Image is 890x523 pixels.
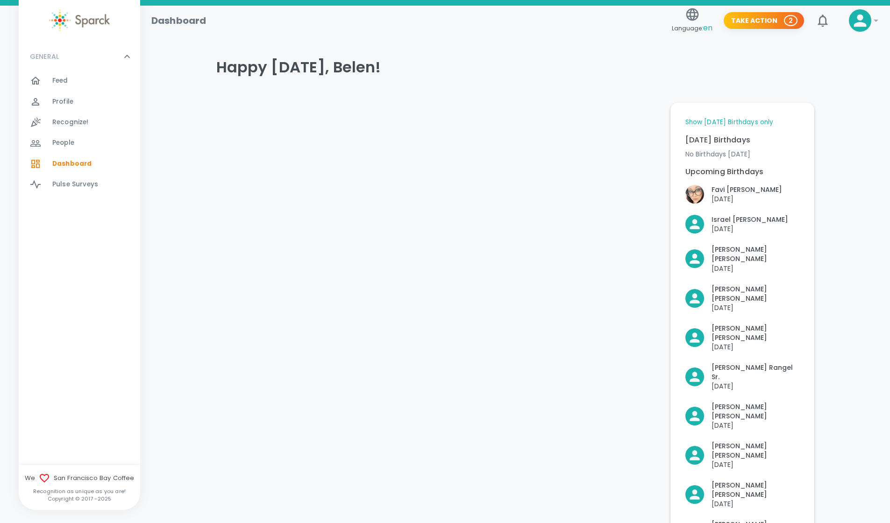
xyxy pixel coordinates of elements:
p: [DATE] [712,264,799,273]
span: Dashboard [52,159,92,169]
button: Click to Recognize! [685,481,799,509]
button: Click to Recognize! [685,185,782,204]
span: Language: [672,22,712,35]
div: Click to Recognize! [678,277,799,312]
button: Click to Recognize! [685,402,799,430]
a: Show [DATE] Birthdays only [685,118,774,127]
div: Click to Recognize! [678,473,799,509]
span: Recognize! [52,118,89,127]
p: [DATE] [712,224,788,233]
p: [DATE] [712,460,799,469]
p: Recognition as unique as you are! [19,488,140,495]
a: Pulse Surveys [19,174,140,195]
button: Language:en [668,4,716,37]
p: [DATE] [712,194,782,204]
div: Click to Recognize! [678,177,782,204]
p: [DATE] [712,303,799,312]
div: Click to Recognize! [678,237,799,273]
span: Profile [52,97,73,106]
span: Feed [52,76,68,85]
p: Israel [PERSON_NAME] [712,215,788,224]
div: Click to Recognize! [678,395,799,430]
div: Click to Recognize! [678,207,788,233]
a: Sparck logo [19,9,140,31]
p: [PERSON_NAME] [PERSON_NAME] [712,284,799,303]
button: Take Action 2 [724,12,804,29]
button: Click to Recognize! [685,284,799,312]
img: Sparck logo [49,9,110,31]
a: Profile [19,92,140,112]
a: People [19,133,140,153]
p: [PERSON_NAME] [PERSON_NAME] [712,402,799,421]
div: GENERAL [19,42,140,71]
p: 2 [789,16,793,25]
a: Feed [19,71,140,91]
p: [DATE] [712,421,799,430]
button: Click to Recognize! [685,324,799,352]
button: Click to Recognize! [685,215,788,233]
span: en [703,22,712,33]
p: [DATE] [712,342,799,352]
div: Click to Recognize! [678,355,799,391]
p: [PERSON_NAME] [PERSON_NAME] [712,481,799,499]
div: GENERAL [19,71,140,198]
p: [PERSON_NAME] [PERSON_NAME] [712,324,799,342]
p: No Birthdays [DATE] [685,149,799,159]
button: Click to Recognize! [685,441,799,469]
a: Recognize! [19,112,140,133]
span: Pulse Surveys [52,180,98,189]
div: Click to Recognize! [678,316,799,352]
button: Click to Recognize! [685,363,799,391]
span: People [52,138,74,148]
p: Copyright © 2017 - 2025 [19,495,140,502]
p: [PERSON_NAME] [PERSON_NAME] [712,441,799,460]
a: Dashboard [19,154,140,174]
div: Click to Recognize! [678,434,799,469]
p: [PERSON_NAME] Rangel Sr. [712,363,799,382]
p: Favi [PERSON_NAME] [712,185,782,194]
p: [DATE] Birthdays [685,134,799,146]
p: [DATE] [712,382,799,391]
h4: Happy [DATE], Belen! [216,58,814,77]
h1: Dashboard [151,13,206,28]
button: Click to Recognize! [685,245,799,273]
span: We San Francisco Bay Coffee [19,473,140,484]
p: [DATE] [712,499,799,509]
p: GENERAL [30,52,59,61]
img: Picture of Favi Ruiz [685,185,704,204]
p: [PERSON_NAME] [PERSON_NAME] [712,245,799,263]
p: Upcoming Birthdays [685,166,799,177]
